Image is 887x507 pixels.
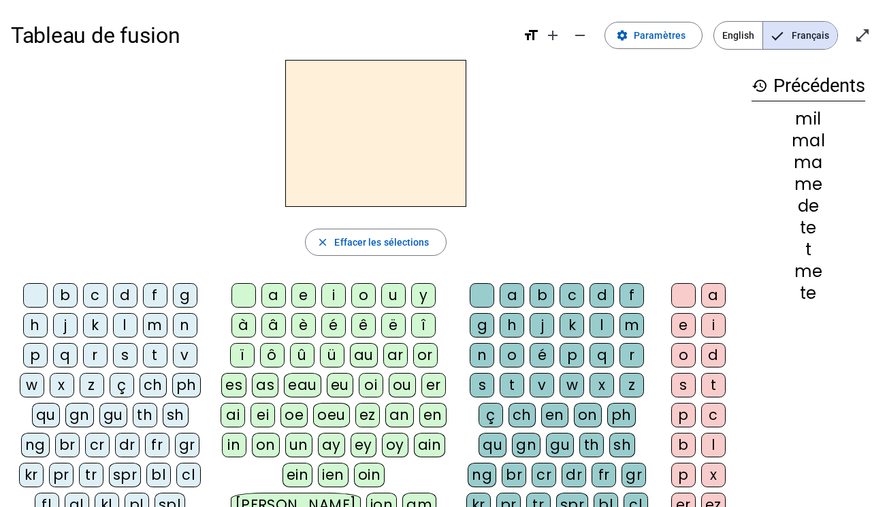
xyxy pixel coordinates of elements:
[173,283,197,308] div: g
[145,433,170,457] div: fr
[590,343,614,367] div: q
[590,313,614,338] div: l
[318,433,345,457] div: ay
[109,463,142,487] div: spr
[53,283,78,308] div: b
[115,433,140,457] div: dr
[385,403,414,427] div: an
[752,263,865,280] div: me
[701,313,726,338] div: i
[53,343,78,367] div: q
[560,373,584,397] div: w
[701,283,726,308] div: a
[23,343,48,367] div: p
[560,283,584,308] div: c
[318,463,349,487] div: ien
[23,313,48,338] div: h
[143,313,167,338] div: m
[411,283,436,308] div: y
[752,133,865,149] div: mal
[752,111,865,127] div: mil
[83,343,108,367] div: r
[32,403,60,427] div: qu
[113,343,138,367] div: s
[509,403,536,427] div: ch
[85,433,110,457] div: cr
[701,403,726,427] div: c
[523,27,539,44] mat-icon: format_size
[53,313,78,338] div: j
[414,433,446,457] div: ain
[619,313,644,338] div: m
[479,433,506,457] div: qu
[530,343,554,367] div: é
[305,229,446,256] button: Effacer les sélections
[80,373,104,397] div: z
[320,343,344,367] div: ü
[11,14,512,57] h1: Tableau de fusion
[321,313,346,338] div: é
[500,343,524,367] div: o
[389,373,416,397] div: ou
[752,242,865,258] div: t
[619,373,644,397] div: z
[382,433,408,457] div: oy
[468,463,496,487] div: ng
[421,373,446,397] div: er
[251,403,275,427] div: ei
[579,433,604,457] div: th
[172,373,201,397] div: ph
[143,283,167,308] div: f
[713,21,838,50] mat-button-toggle-group: Language selection
[143,343,167,367] div: t
[283,463,313,487] div: ein
[221,403,245,427] div: ai
[752,154,865,171] div: ma
[532,463,556,487] div: cr
[752,220,865,236] div: te
[313,403,350,427] div: oeu
[590,283,614,308] div: d
[354,463,385,487] div: oin
[163,403,189,427] div: sh
[231,313,256,338] div: à
[19,463,44,487] div: kr
[290,343,315,367] div: û
[55,433,80,457] div: br
[317,236,329,248] mat-icon: close
[763,22,837,49] span: Français
[110,373,134,397] div: ç
[222,433,246,457] div: in
[671,313,696,338] div: e
[260,343,285,367] div: ô
[500,373,524,397] div: t
[113,313,138,338] div: l
[530,373,554,397] div: v
[413,343,438,367] div: or
[752,285,865,301] div: te
[113,283,138,308] div: d
[381,313,406,338] div: ë
[351,313,376,338] div: ê
[530,283,554,308] div: b
[285,433,312,457] div: un
[671,463,696,487] div: p
[355,403,380,427] div: ez
[592,463,616,487] div: fr
[622,463,646,487] div: gr
[560,343,584,367] div: p
[20,373,44,397] div: w
[671,343,696,367] div: o
[252,373,278,397] div: as
[619,343,644,367] div: r
[252,433,280,457] div: on
[65,403,94,427] div: gn
[173,313,197,338] div: n
[470,373,494,397] div: s
[634,27,686,44] span: Paramètres
[334,234,429,250] span: Effacer les sélections
[502,463,526,487] div: br
[701,373,726,397] div: t
[566,22,594,49] button: Diminuer la taille de la police
[284,373,321,397] div: eau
